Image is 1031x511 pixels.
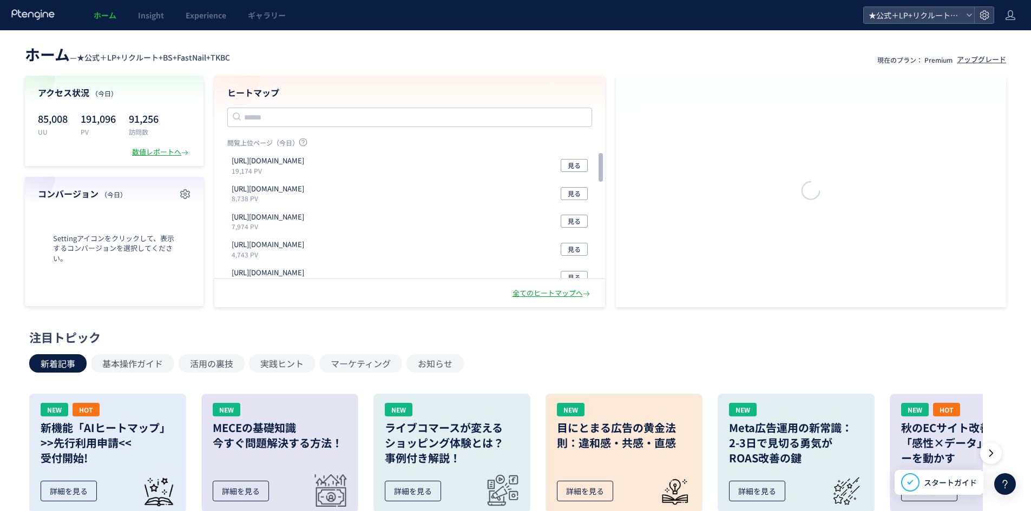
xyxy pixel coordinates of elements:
span: 見る [568,243,581,256]
p: https://tcb-beauty.net/menu/coupon_september_crm [232,184,304,194]
p: 4,743 PV [232,250,308,259]
button: お知らせ [406,354,464,373]
span: ギャラリー [248,10,286,21]
button: 見る [561,187,588,200]
button: マーケティング [319,354,402,373]
span: ホーム [94,10,116,21]
span: ホーム [25,43,70,65]
span: ★公式＋LP+リクルート+BS+FastNail+TKBC [865,7,962,23]
p: https://fastnail.app/search/result [232,212,304,222]
p: UU [38,127,68,136]
button: 新着記事 [29,354,87,373]
span: Experience [186,10,226,21]
span: （今日） [91,89,117,98]
h4: アクセス状況 [38,87,191,99]
h3: ライブコマースが変える ショッピング体験とは？ 事例付き解説！ [385,420,519,466]
div: NEW [41,403,68,416]
p: https://tcb-beauty.net/menu/bnls-diet [232,240,304,250]
p: 8,738 PV [232,194,308,203]
h4: ヒートマップ [227,87,592,99]
p: 191,096 [81,110,116,127]
p: https://t-c-b-biyougeka.com [232,268,304,278]
p: PV [81,127,116,136]
div: NEW [385,403,412,416]
span: （今日） [101,190,127,199]
h3: Meta広告運用の新常識： 2-3日で見切る勇気が ROAS改善の鍵 [729,420,863,466]
h3: 新機能「AIヒートマップ」 >>先行利用申請<< 受付開始! [41,420,175,466]
div: 数値レポートへ [132,147,191,157]
p: 7,974 PV [232,222,308,231]
span: Insight [138,10,164,21]
p: 91,256 [129,110,159,127]
h3: 目にとまる広告の黄金法則：違和感・共感・直感 [557,420,691,450]
div: NEW [729,403,757,416]
button: 活用の裏技 [179,354,245,373]
button: 見る [561,215,588,228]
button: 基本操作ガイド [91,354,174,373]
div: NEW [901,403,929,416]
div: NEW [557,403,585,416]
span: ★公式＋LP+リクルート+BS+FastNail+TKBC [77,52,230,63]
div: 詳細を見る [385,481,441,501]
span: 見る [568,215,581,228]
div: NEW [213,403,240,416]
div: HOT [933,403,960,416]
div: HOT [73,403,100,416]
p: 閲覧上位ページ（今日） [227,138,592,151]
span: 見る [568,271,581,284]
p: 85,008 [38,110,68,127]
button: 見る [561,159,588,172]
span: 見る [568,159,581,172]
span: スタートガイド [924,477,977,488]
p: https://fastnail.app [232,156,304,166]
p: 19,174 PV [232,166,308,175]
button: 実践ヒント [249,354,315,373]
button: 見る [561,271,588,284]
div: 詳細を見る [729,481,785,501]
div: 詳細を見る [213,481,269,501]
div: 詳細を見る [41,481,97,501]
p: 4,392 PV [232,278,308,287]
div: アップグレード [957,55,1006,65]
p: 訪問数 [129,127,159,136]
div: 全てのヒートマップへ [513,288,592,298]
h3: MECEの基礎知識 今すぐ問題解決する方法！ [213,420,347,450]
button: 見る [561,243,588,256]
h4: コンバージョン [38,188,191,200]
div: — [25,43,230,65]
div: 詳細を見る [557,481,613,501]
p: 現在のプラン： Premium [877,55,953,64]
span: Settingアイコンをクリックして、表示するコンバージョンを選択してください。 [38,234,191,264]
div: 注目トピック [29,329,996,346]
span: 見る [568,187,581,200]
